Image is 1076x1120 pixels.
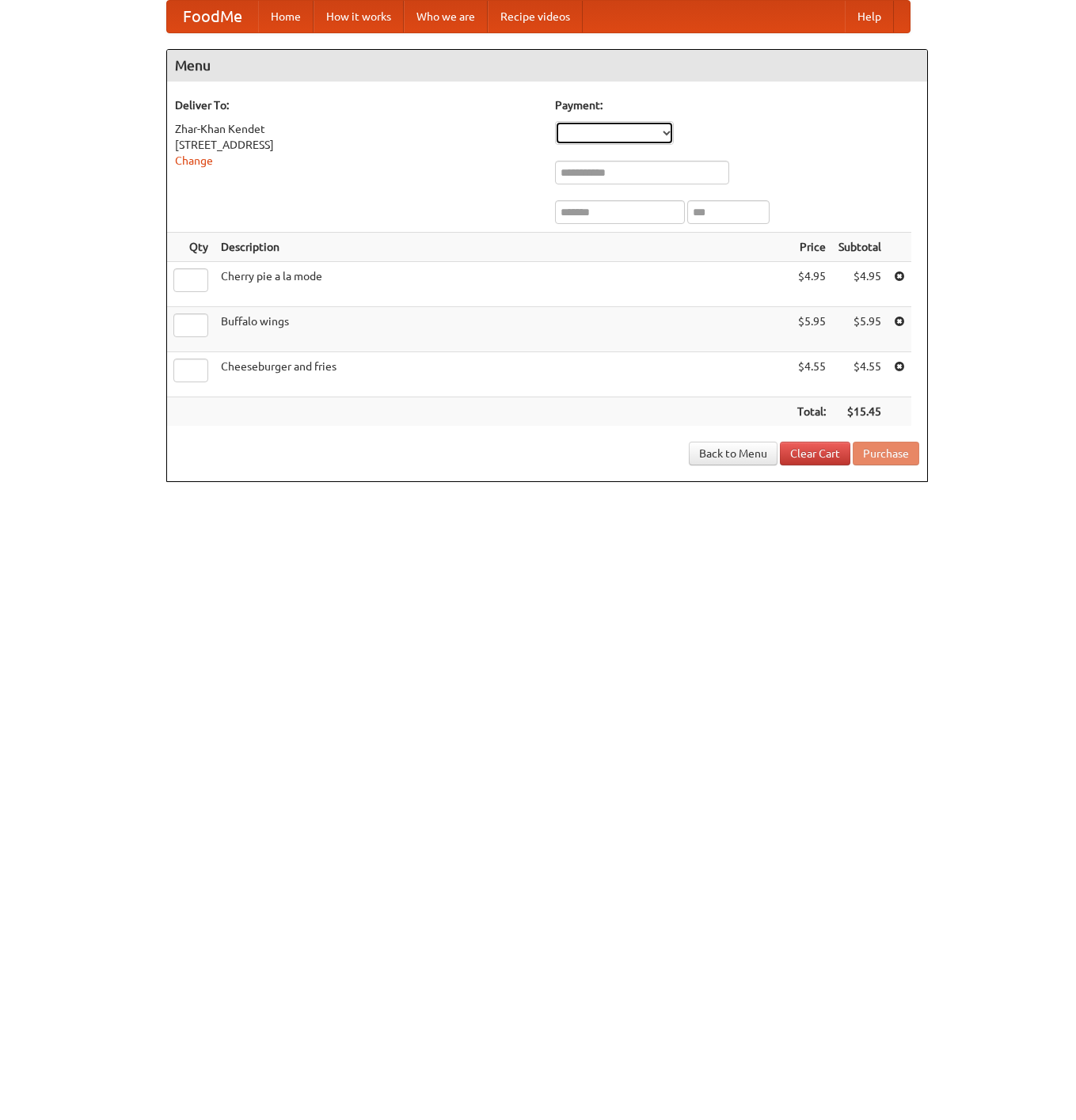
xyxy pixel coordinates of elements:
[791,352,832,397] td: $4.55
[791,262,832,307] td: $4.95
[215,352,791,397] td: Cheeseburger and fries
[780,442,850,465] a: Clear Cart
[175,154,213,167] a: Change
[791,397,832,427] th: Total:
[488,1,583,32] a: Recipe videos
[167,50,927,82] h4: Menu
[853,442,919,465] button: Purchase
[215,233,791,262] th: Description
[175,97,539,113] h5: Deliver To:
[167,1,258,32] a: FoodMe
[791,233,832,262] th: Price
[832,397,888,427] th: $15.45
[555,97,919,113] h5: Payment:
[404,1,488,32] a: Who we are
[791,307,832,352] td: $5.95
[689,442,778,465] a: Back to Menu
[832,233,888,262] th: Subtotal
[258,1,314,32] a: Home
[175,121,539,137] div: Zhar-Khan Kendet
[832,262,888,307] td: $4.95
[832,307,888,352] td: $5.95
[845,1,894,32] a: Help
[167,233,215,262] th: Qty
[314,1,404,32] a: How it works
[832,352,888,397] td: $4.55
[215,307,791,352] td: Buffalo wings
[175,137,539,153] div: [STREET_ADDRESS]
[215,262,791,307] td: Cherry pie a la mode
